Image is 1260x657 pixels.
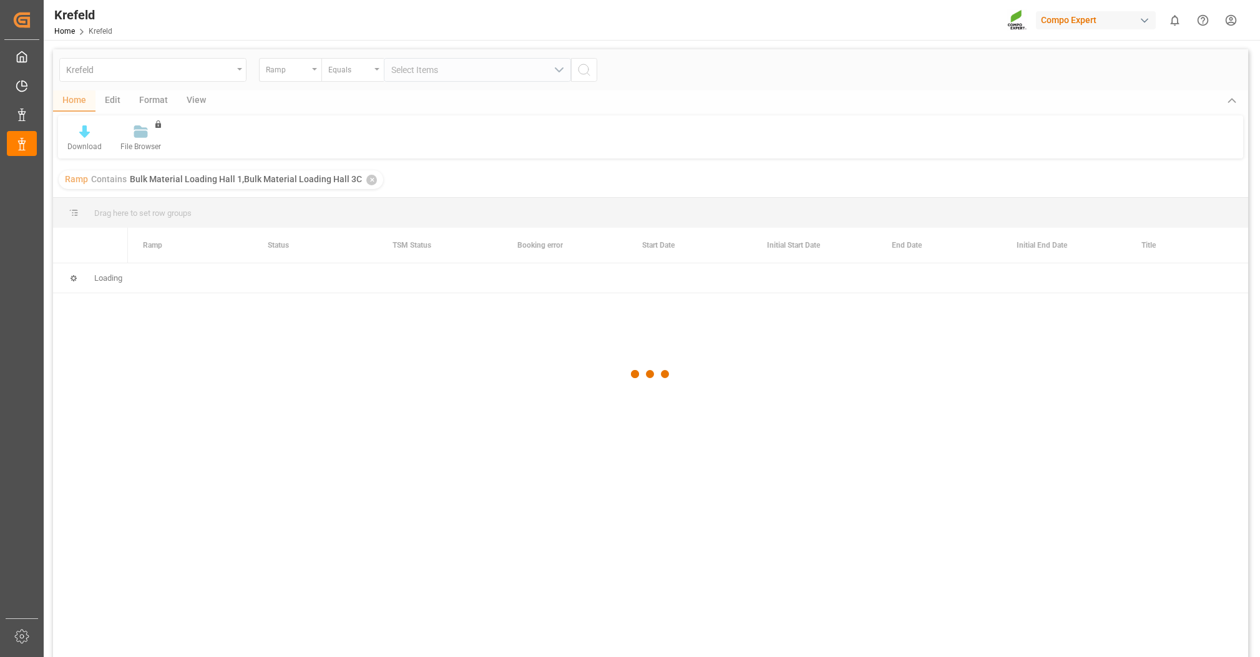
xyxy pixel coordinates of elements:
button: Compo Expert [1036,8,1161,32]
button: Help Center [1189,6,1217,34]
img: Screenshot%202023-09-29%20at%2010.02.21.png_1712312052.png [1007,9,1027,31]
div: Krefeld [54,6,112,24]
a: Home [54,27,75,36]
button: show 0 new notifications [1161,6,1189,34]
div: Compo Expert [1036,11,1156,29]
